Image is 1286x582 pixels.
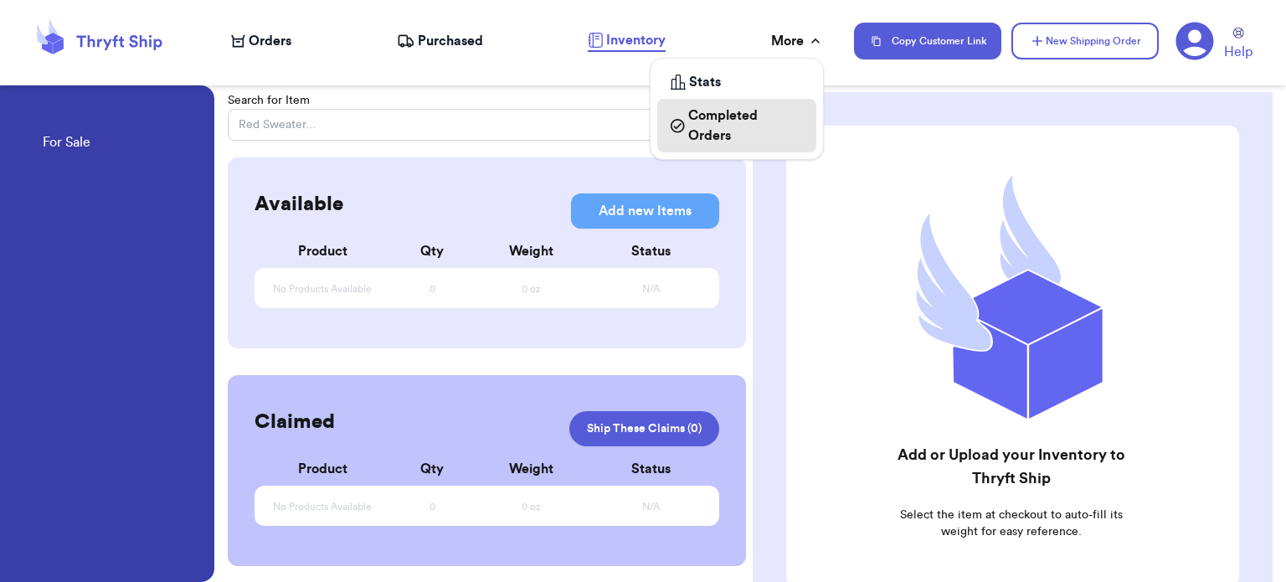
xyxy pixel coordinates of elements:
[522,283,541,296] span: 0 oz
[596,459,706,479] div: Status
[378,241,487,261] div: Qty
[43,132,90,156] a: For Sale
[657,99,816,152] a: Completed Orders
[522,501,541,513] span: 0 oz
[268,241,378,261] div: Product
[467,459,597,479] div: Weight
[596,241,706,261] div: Status
[378,459,487,479] div: Qty
[569,411,719,446] a: Ship These Claims (0)
[255,409,335,435] h2: Claimed
[588,30,666,52] a: Inventory
[688,106,803,146] span: Completed Orders
[228,92,746,109] p: Search for Item
[689,72,721,92] span: Stats
[642,283,660,296] span: N/A
[884,443,1138,490] h2: Add or Upload your Inventory to Thryft Ship
[273,283,372,296] span: No Products Available
[231,31,291,51] a: Orders
[249,31,291,51] span: Orders
[1224,28,1253,62] a: Help
[771,31,824,51] div: More
[430,501,435,513] span: 0
[884,507,1138,540] p: Select the item at checkout to auto-fill its weight for easy reference.
[657,65,816,99] a: Stats
[397,31,483,51] a: Purchased
[571,193,719,229] button: Add new Items
[854,23,1001,59] button: Copy Customer Link
[430,283,435,296] span: 0
[1224,42,1253,62] span: Help
[228,109,746,141] input: Red Sweater...
[1011,23,1159,59] button: New Shipping Order
[273,501,372,513] span: No Products Available
[606,30,666,50] span: Inventory
[418,31,483,51] span: Purchased
[642,501,660,513] span: N/A
[268,459,378,479] div: Product
[467,241,597,261] div: Weight
[255,191,343,218] h2: Available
